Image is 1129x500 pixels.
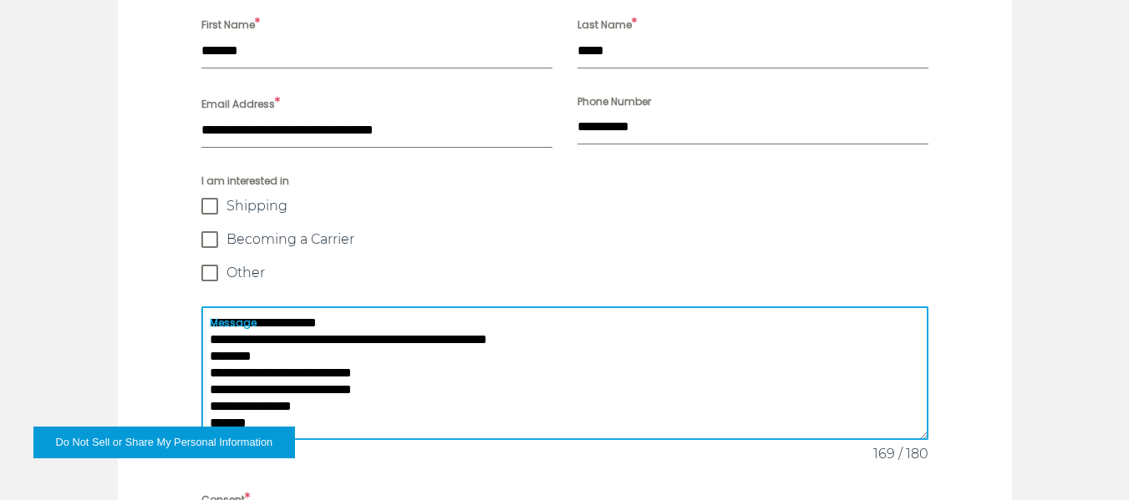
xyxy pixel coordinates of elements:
button: Do Not Sell or Share My Personal Information [33,427,295,458]
span: Shipping [226,198,287,215]
label: Other [201,265,928,281]
label: Shipping [201,198,928,215]
span: Becoming a Carrier [226,231,354,248]
span: Other [226,265,265,281]
label: Becoming a Carrier [201,231,928,248]
span: 169 / 180 [873,444,928,464]
span: I am interested in [201,173,928,189]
